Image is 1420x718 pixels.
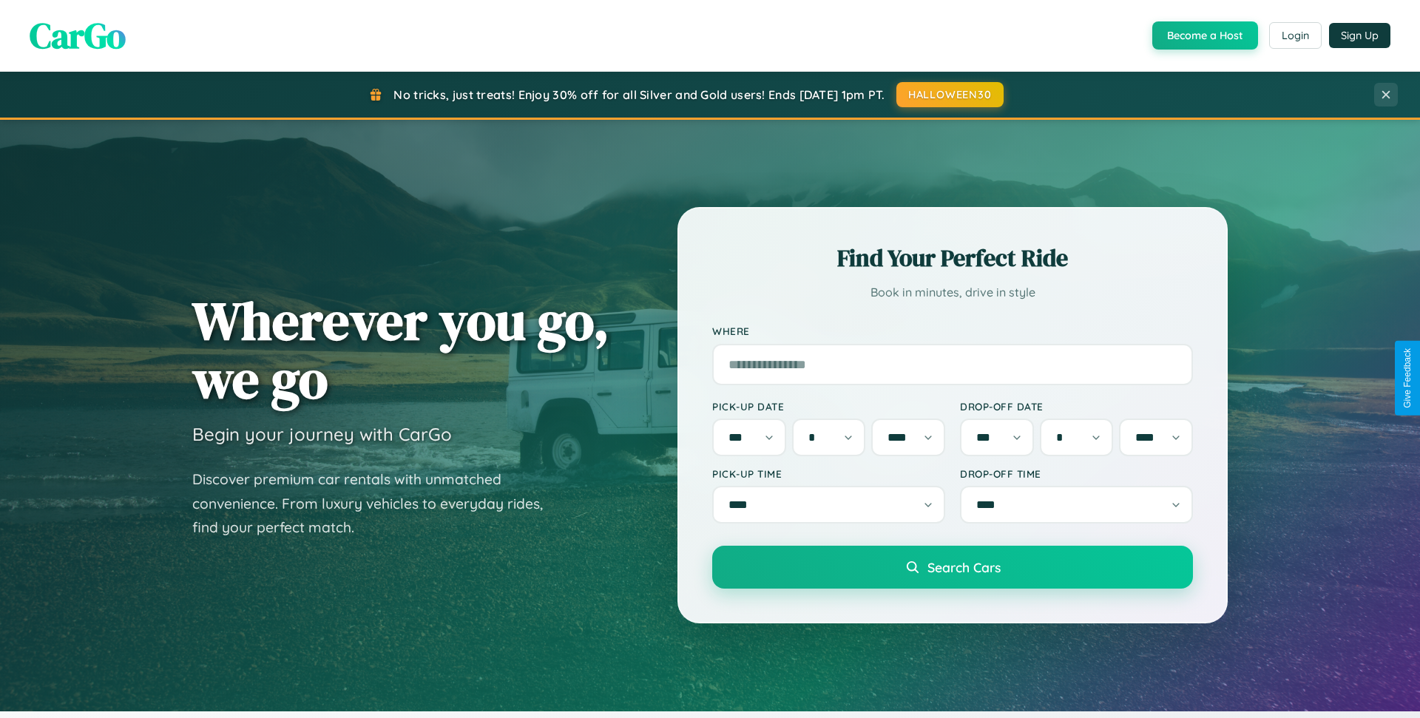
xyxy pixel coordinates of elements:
[712,546,1193,589] button: Search Cars
[192,291,609,408] h1: Wherever you go, we go
[1402,348,1413,408] div: Give Feedback
[896,82,1004,107] button: HALLOWEEN30
[192,423,452,445] h3: Begin your journey with CarGo
[1152,21,1258,50] button: Become a Host
[712,242,1193,274] h2: Find Your Perfect Ride
[1329,23,1390,48] button: Sign Up
[960,400,1193,413] label: Drop-off Date
[393,87,885,102] span: No tricks, just treats! Enjoy 30% off for all Silver and Gold users! Ends [DATE] 1pm PT.
[712,282,1193,303] p: Book in minutes, drive in style
[712,467,945,480] label: Pick-up Time
[30,11,126,60] span: CarGo
[712,400,945,413] label: Pick-up Date
[192,467,562,540] p: Discover premium car rentals with unmatched convenience. From luxury vehicles to everyday rides, ...
[960,467,1193,480] label: Drop-off Time
[712,325,1193,338] label: Where
[927,559,1001,575] span: Search Cars
[1269,22,1322,49] button: Login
